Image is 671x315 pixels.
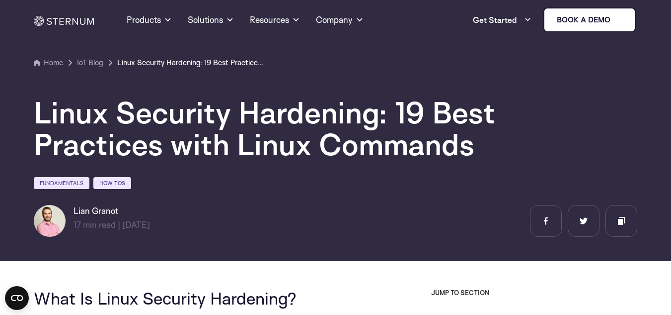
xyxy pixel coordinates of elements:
[34,57,63,69] a: Home
[34,288,297,309] span: What Is Linux Security Hardening?
[473,10,531,30] a: Get Started
[77,57,103,69] a: IoT Blog
[431,289,638,297] h3: JUMP TO SECTION
[127,2,172,38] a: Products
[93,177,131,189] a: How Tos
[122,219,150,230] span: [DATE]
[5,286,29,310] button: Open CMP widget
[250,2,300,38] a: Resources
[117,57,266,69] a: Linux Security Hardening: 19 Best Practices with Linux Commands
[74,219,81,230] span: 17
[74,205,150,217] h6: Lian Granot
[543,7,636,32] a: Book a demo
[188,2,234,38] a: Solutions
[316,2,364,38] a: Company
[34,205,66,237] img: Lian Granot
[614,16,622,24] img: sternum iot
[34,97,630,160] h1: Linux Security Hardening: 19 Best Practices with Linux Commands
[34,177,89,189] a: Fundamentals
[74,219,120,230] span: min read |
